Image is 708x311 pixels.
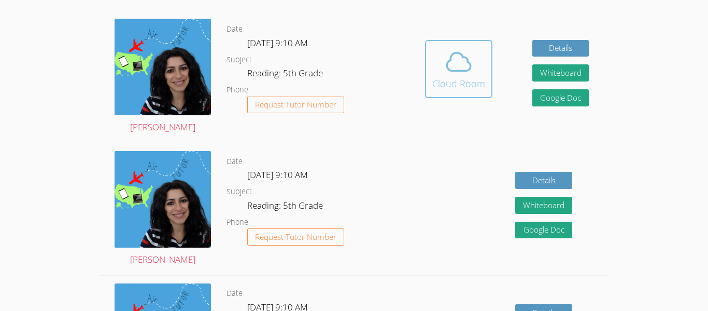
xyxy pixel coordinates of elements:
[515,197,572,214] button: Whiteboard
[247,66,325,84] dd: Reading: 5th Grade
[515,172,572,189] a: Details
[247,37,308,49] span: [DATE] 9:10 AM
[226,53,252,66] dt: Subject
[115,151,211,267] a: [PERSON_NAME]
[247,228,344,246] button: Request Tutor Number
[115,19,211,115] img: air%20tutor%20avatar.png
[226,287,243,300] dt: Date
[432,76,485,91] div: Cloud Room
[226,84,248,97] dt: Phone
[115,151,211,248] img: air%20tutor%20avatar.png
[532,89,589,106] a: Google Doc
[115,19,211,135] a: [PERSON_NAME]
[255,233,336,241] span: Request Tutor Number
[226,23,243,36] dt: Date
[532,40,589,57] a: Details
[515,222,572,239] a: Google Doc
[255,101,336,109] span: Request Tutor Number
[247,97,344,114] button: Request Tutor Number
[226,216,248,229] dt: Phone
[425,40,492,98] button: Cloud Room
[247,169,308,181] span: [DATE] 9:10 AM
[226,185,252,198] dt: Subject
[226,155,243,168] dt: Date
[532,64,589,82] button: Whiteboard
[247,198,325,216] dd: Reading: 5th Grade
